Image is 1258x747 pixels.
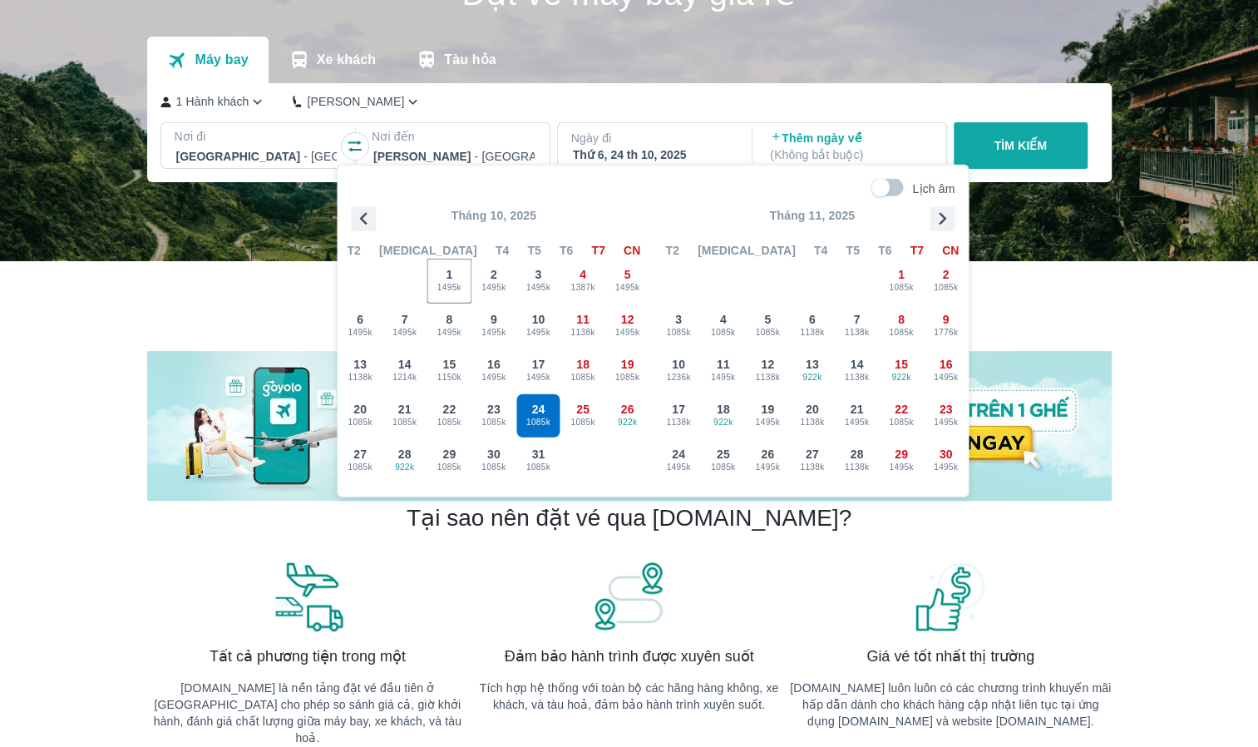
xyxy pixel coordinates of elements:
span: 12 [621,311,634,328]
span: 1214k [383,370,427,383]
button: 151150k [427,349,471,393]
span: 1085k [561,370,604,383]
button: 221085k [427,393,471,438]
p: Tháng 11, 2025 [656,207,968,224]
button: 21495k [471,259,516,304]
button: 71495k [382,304,427,349]
span: 7 [853,311,860,328]
span: 26 [761,446,774,463]
button: 121495k [605,304,650,349]
p: Xe khách [317,52,376,68]
span: 19 [621,356,634,373]
span: 18 [576,356,590,373]
p: ( Không bắt buộc ) [770,146,931,163]
p: Nơi đến [372,128,536,145]
span: 1150k [427,370,471,383]
p: TÌM KIẾM [994,137,1047,154]
span: 1138k [791,415,834,428]
span: 1495k [517,325,560,339]
span: 19 [761,401,774,418]
button: 41387k [560,259,605,304]
span: 30 [487,446,501,463]
span: 3 [675,311,682,328]
button: 21085k [924,259,969,304]
span: 1495k [383,325,427,339]
span: 21 [850,401,863,418]
button: 91495k [471,304,516,349]
span: 11 [717,356,730,373]
span: 27 [353,446,367,463]
button: 231085k [471,393,516,438]
span: 23 [940,401,953,418]
p: Tích hợp hệ thống với toàn bộ các hãng hàng không, xe khách, và tàu hoả, đảm bảo hành trình xuyên... [468,680,790,713]
span: 25 [717,446,730,463]
span: 24 [531,401,545,418]
span: 28 [850,446,863,463]
button: 15922k [879,349,924,393]
p: Nơi đi [175,128,339,145]
span: 922k [606,415,649,428]
span: 13 [806,356,819,373]
button: 231495k [924,393,969,438]
button: [PERSON_NAME] [293,93,422,111]
button: 161495k [924,349,969,393]
span: 10 [672,356,685,373]
button: 61138k [790,304,835,349]
button: 241085k [516,393,561,438]
span: 1495k [880,460,923,473]
button: 31495k [516,259,561,304]
span: 10 [531,311,545,328]
span: 28 [398,446,412,463]
span: 1085k [517,415,560,428]
span: 1085k [702,460,745,473]
p: Tháng 10, 2025 [338,207,649,224]
span: 16 [940,356,953,373]
button: TÌM KIẾM [954,122,1088,169]
p: Thêm ngày về [770,130,931,163]
span: 1085k [880,325,923,339]
span: 5 [624,266,631,283]
span: 6 [357,311,363,328]
span: 1495k [836,415,879,428]
span: 3 [535,266,541,283]
span: T4 [496,242,509,259]
button: 11085k [879,259,924,304]
span: 1085k [702,325,745,339]
span: 1085k [338,415,382,428]
button: 61495k [338,304,382,349]
span: Tất cả phương tiện trong một [210,646,406,666]
button: 1 Hành khách [160,93,267,111]
span: 1085k [657,325,700,339]
h2: Chương trình giảm giá [147,288,1112,318]
span: 1495k [925,370,968,383]
button: 201138k [790,393,835,438]
span: 6 [809,311,816,328]
span: CN [624,242,640,259]
p: Ngày đi [571,130,736,146]
span: 1085k [561,415,604,428]
span: 2 [491,266,497,283]
button: 301495k [924,438,969,483]
span: [MEDICAL_DATA] [379,242,477,259]
button: 181085k [560,349,605,393]
button: 131138k [338,349,382,393]
span: T7 [910,242,923,259]
span: 922k [791,370,834,383]
span: 11 [576,311,590,328]
span: 9 [491,311,497,328]
button: 121138k [745,349,790,393]
span: T5 [846,242,859,259]
span: 29 [442,446,456,463]
span: 2 [943,266,950,283]
span: 14 [850,356,863,373]
button: 51085k [745,304,790,349]
div: transportation tabs [147,37,516,83]
img: banner [913,560,988,633]
span: 1085k [427,415,471,428]
button: 171495k [516,349,561,393]
span: T4 [814,242,827,259]
span: 22 [895,401,908,418]
span: 1495k [517,370,560,383]
span: 1495k [427,280,471,294]
span: T5 [527,242,540,259]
